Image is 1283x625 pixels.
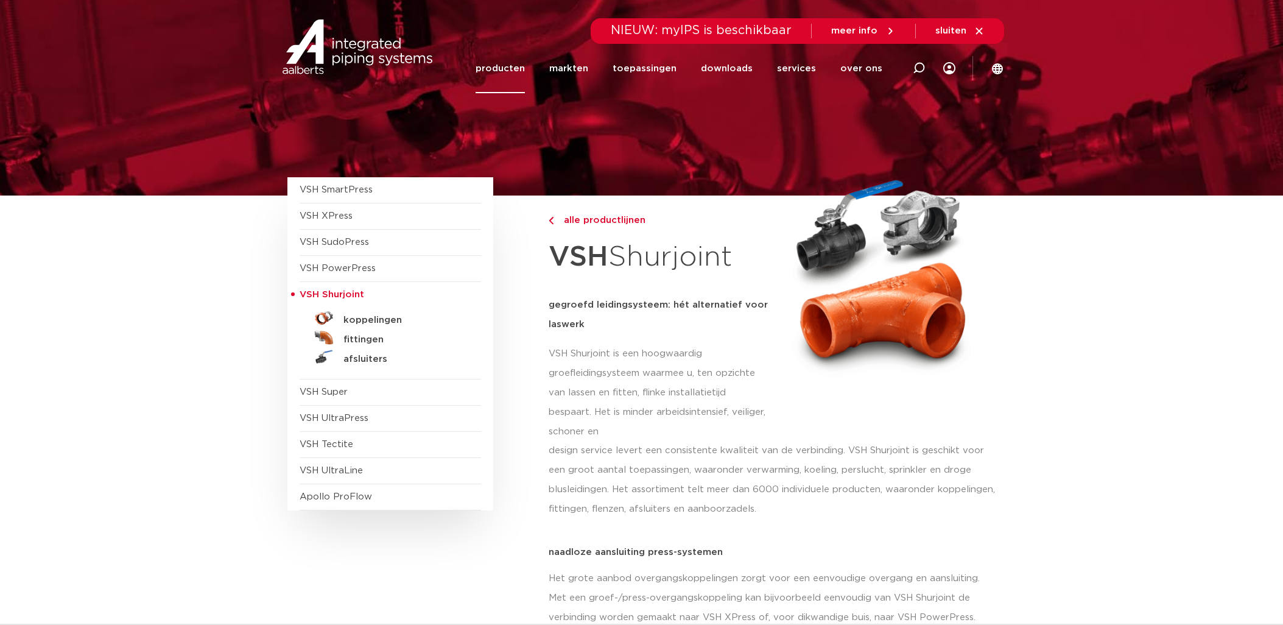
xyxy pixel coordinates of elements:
[300,492,372,501] a: Apollo ProFlow
[300,211,353,221] a: VSH XPress
[831,26,896,37] a: meer info
[300,264,376,273] a: VSH PowerPress
[549,441,996,519] p: design service levert een consistente kwaliteit van de verbinding. VSH Shurjoint is geschikt voor...
[777,44,816,93] a: services
[701,44,753,93] a: downloads
[300,308,481,328] a: koppelingen
[840,44,882,93] a: over ons
[300,238,369,247] a: VSH SudoPress
[549,44,588,93] a: markten
[300,328,481,347] a: fittingen
[300,440,353,449] a: VSH Tectite
[343,315,464,326] h5: koppelingen
[300,466,363,475] a: VSH UltraLine
[343,354,464,365] h5: afsluiters
[943,44,955,93] div: my IPS
[549,234,769,281] h1: Shurjoint
[549,344,769,442] p: VSH Shurjoint is een hoogwaardig groefleidingsysteem waarmee u, ten opzichte van lassen en fitten...
[549,243,608,271] strong: VSH
[613,44,677,93] a: toepassingen
[300,185,373,194] a: VSH SmartPress
[549,217,554,225] img: chevron-right.svg
[343,334,464,345] h5: fittingen
[831,26,877,35] span: meer info
[557,216,645,225] span: alle productlijnen
[549,548,996,557] p: naadloze aansluiting press-systemen
[549,213,769,228] a: alle productlijnen
[300,387,348,397] a: VSH Super
[300,414,368,423] a: VSH UltraPress
[476,44,882,93] nav: Menu
[935,26,985,37] a: sluiten
[300,290,364,299] span: VSH Shurjoint
[935,26,966,35] span: sluiten
[300,347,481,367] a: afsluiters
[611,24,792,37] span: NIEUW: myIPS is beschikbaar
[549,295,769,334] h5: gegroefd leidingsysteem: hét alternatief voor laswerk
[476,44,525,93] a: producten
